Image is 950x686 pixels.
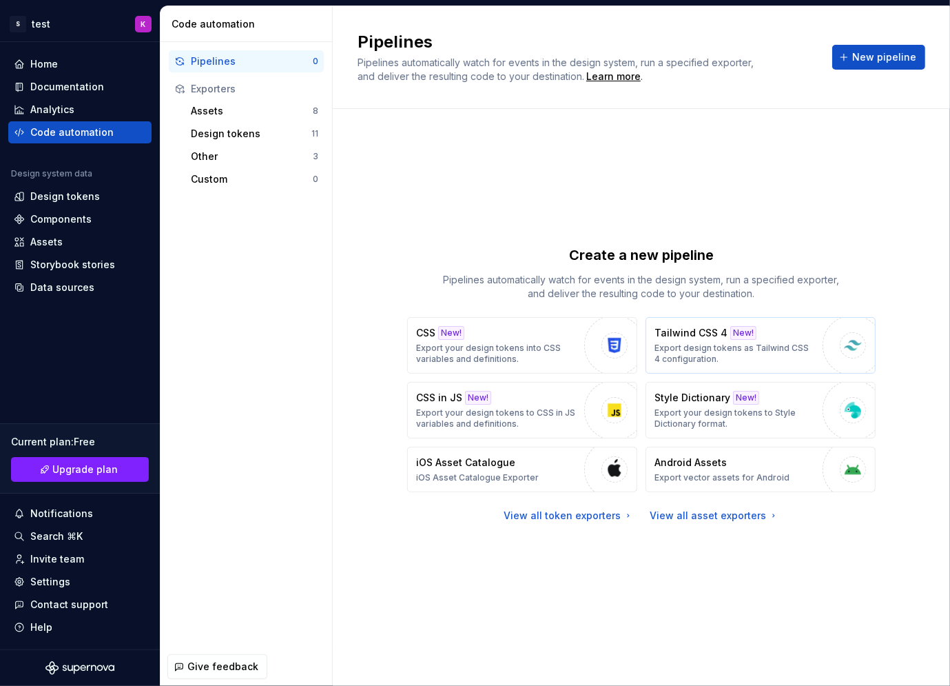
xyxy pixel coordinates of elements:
div: 8 [313,105,318,117]
button: Tailwind CSS 4New!Export design tokens as Tailwind CSS 4 configuration. [646,317,876,374]
h2: Pipelines [358,31,816,53]
div: Settings [30,575,70,589]
a: Invite team [8,548,152,570]
a: Home [8,53,152,75]
div: Pipelines [191,54,313,68]
a: Components [8,208,152,230]
div: Assets [30,235,63,249]
button: Give feedback [167,654,267,679]
button: Other3 [185,145,324,168]
div: Current plan : Free [11,435,149,449]
div: Data sources [30,281,94,294]
p: Android Assets [654,456,727,470]
p: iOS Asset Catalogue [416,456,515,470]
button: Assets8 [185,100,324,122]
button: Custom0 [185,168,324,190]
div: Home [30,57,58,71]
div: Code automation [30,125,114,139]
button: Notifications [8,503,152,525]
a: Learn more [586,70,641,83]
div: 3 [313,151,318,162]
a: Data sources [8,276,152,299]
button: Contact support [8,594,152,616]
div: Custom [191,172,313,186]
button: Search ⌘K [8,525,152,547]
div: Design system data [11,168,92,179]
a: Upgrade plan [11,457,149,482]
button: CSSNew!Export your design tokens into CSS variables and definitions. [407,317,637,374]
div: Contact support [30,598,108,612]
div: 0 [313,56,318,67]
p: iOS Asset Catalogue Exporter [416,472,539,483]
span: Give feedback [187,660,258,674]
p: Export your design tokens to CSS in JS variables and definitions. [416,407,577,430]
div: Notifications [30,507,93,521]
a: Documentation [8,76,152,98]
a: View all token exporters [504,509,634,523]
div: Help [30,621,52,634]
div: 0 [313,174,318,185]
div: Analytics [30,103,74,117]
svg: Supernova Logo [45,661,114,675]
span: . [584,72,643,82]
p: Export your design tokens into CSS variables and definitions. [416,343,577,365]
div: Search ⌘K [30,529,83,543]
a: Design tokens [8,185,152,208]
button: StestK [3,9,157,39]
div: Exporters [191,82,318,96]
div: K [141,19,146,30]
div: Assets [191,104,313,118]
p: Style Dictionary [654,391,730,405]
a: Analytics [8,99,152,121]
span: Upgrade plan [53,463,118,476]
a: Settings [8,571,152,593]
p: CSS in JS [416,391,462,405]
button: Help [8,616,152,638]
button: Pipelines0 [169,50,324,72]
div: Components [30,212,92,226]
div: test [32,17,50,31]
p: CSS [416,326,435,340]
a: Storybook stories [8,254,152,276]
div: Design tokens [30,190,100,203]
button: New pipeline [832,45,925,70]
p: Export vector assets for Android [654,472,789,483]
p: Tailwind CSS 4 [654,326,727,340]
p: Create a new pipeline [569,245,714,265]
button: CSS in JSNew!Export your design tokens to CSS in JS variables and definitions. [407,382,637,438]
a: Code automation [8,121,152,143]
div: S [10,16,26,32]
button: Android AssetsExport vector assets for Android [646,447,876,492]
div: Code automation [172,17,327,31]
div: Design tokens [191,127,311,141]
div: New! [730,326,756,340]
span: Pipelines automatically watch for events in the design system, run a specified exporter, and deli... [358,57,756,82]
p: Export design tokens as Tailwind CSS 4 configuration. [654,343,816,365]
button: Design tokens11 [185,123,324,145]
a: View all asset exporters [650,509,779,523]
div: 11 [311,128,318,139]
span: New pipeline [852,50,916,64]
div: New! [438,326,464,340]
button: iOS Asset CatalogueiOS Asset Catalogue Exporter [407,447,637,492]
div: Invite team [30,552,84,566]
p: Export your design tokens to Style Dictionary format. [654,407,816,430]
div: Other [191,150,313,163]
div: New! [465,391,491,405]
a: Assets [8,231,152,253]
div: New! [733,391,759,405]
div: Documentation [30,80,104,94]
div: Storybook stories [30,258,115,272]
p: Pipelines automatically watch for events in the design system, run a specified exporter, and deli... [435,273,848,301]
button: Style DictionaryNew!Export your design tokens to Style Dictionary format. [646,382,876,438]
